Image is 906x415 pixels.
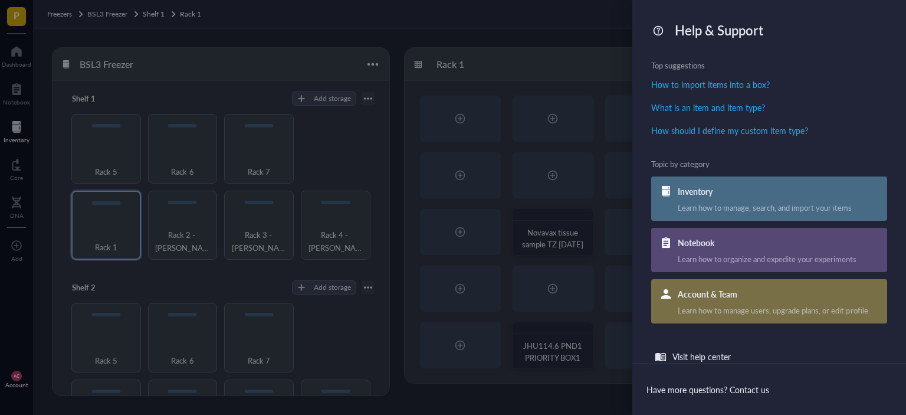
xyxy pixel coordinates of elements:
div: Learn how to manage, search, and import your items [678,202,887,213]
div: How should I define my custom item type? [651,124,808,137]
div: Account & Team [678,287,737,300]
a: What is an item and item type? [651,101,887,117]
div: Learn how to organize and expedite your experiments [678,254,887,264]
div: Visit help center [672,350,731,364]
div: How to import items into a box? [651,78,770,91]
div: Topic by category [651,159,887,169]
a: InventoryLearn how to manage, search, and import your items [651,177,887,221]
div: Have more questions? [646,383,892,396]
a: How to import items into a box? [651,78,887,94]
div: Learn how to manage users, upgrade plans, or edit profile [678,305,887,316]
div: Notebook [678,236,714,249]
a: How should I define my custom item type? [651,124,887,140]
div: Help & Support [675,19,763,41]
a: NotebookLearn how to organize and expedite your experiments [651,228,887,272]
a: Visit help center [651,342,887,371]
a: Account & TeamLearn how to manage users, upgrade plans, or edit profile [651,279,887,323]
div: What is an item and item type? [651,101,765,114]
a: Contact us [730,384,769,396]
div: Inventory [678,185,713,198]
div: Top suggestions [651,60,887,71]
